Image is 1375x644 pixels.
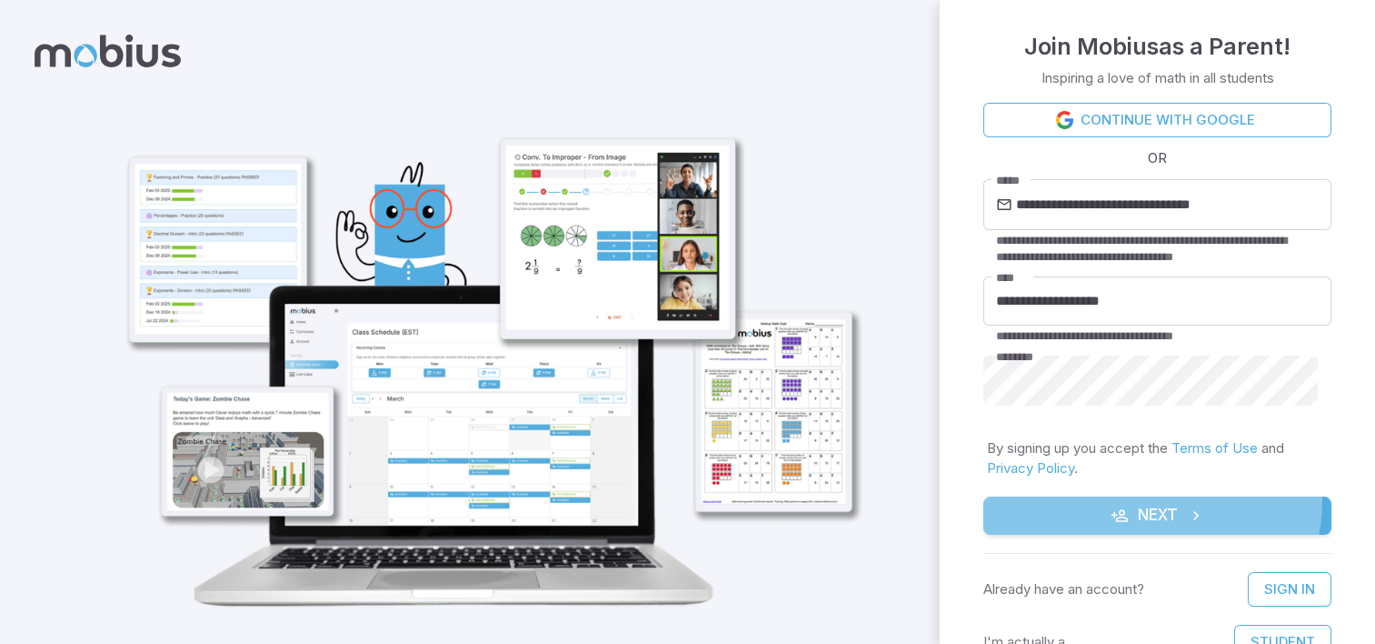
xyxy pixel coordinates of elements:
[983,497,1331,535] button: Next
[89,51,880,631] img: parent_1-illustration
[1171,439,1258,457] a: Terms of Use
[1024,28,1290,65] h4: Join Mobius as a Parent !
[987,459,1074,477] a: Privacy Policy
[987,438,1328,478] p: By signing up you accept the and .
[1041,68,1274,88] p: Inspiring a love of math in all students
[983,103,1331,137] a: Continue with Google
[1248,572,1331,607] a: Sign In
[983,579,1144,599] p: Already have an account?
[1143,148,1171,168] span: OR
